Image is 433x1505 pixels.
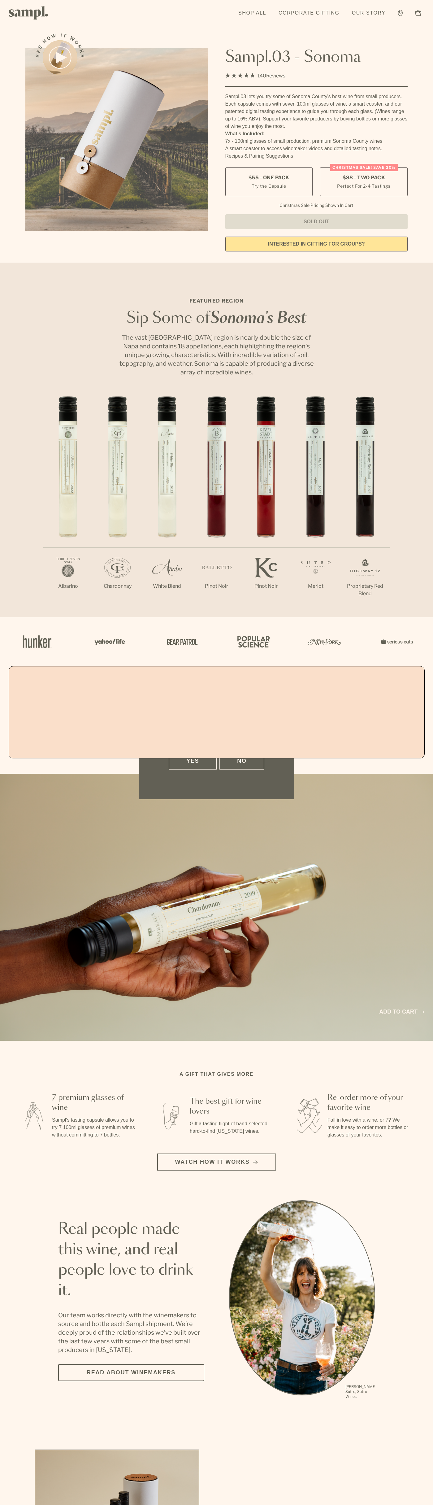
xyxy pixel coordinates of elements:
button: Yes [169,752,217,770]
button: Sold Out [225,214,408,229]
img: Sampl logo [9,6,48,20]
li: 1 / 7 [43,396,93,610]
div: 140Reviews [225,72,285,80]
p: [PERSON_NAME] Sutro, Sutro Wines [345,1384,375,1399]
ul: carousel [229,1200,375,1400]
a: Add to cart [379,1008,424,1016]
div: slide 1 [229,1200,375,1400]
p: Pinot Noir [241,582,291,590]
a: interested in gifting for groups? [225,237,408,251]
li: 4 / 7 [192,396,241,610]
p: Pinot Noir [192,582,241,590]
img: Sampl.03 - Sonoma [25,48,208,231]
a: Corporate Gifting [275,6,343,20]
a: Shop All [235,6,269,20]
li: 3 / 7 [142,396,192,610]
span: $55 - One Pack [249,174,289,181]
p: White Blend [142,582,192,590]
p: Albarino [43,582,93,590]
button: No [219,752,264,770]
span: $88 - Two Pack [343,174,385,181]
li: 6 / 7 [291,396,340,610]
p: Proprietary Red Blend [340,582,390,597]
li: 7 / 7 [340,396,390,617]
button: See how it works [43,40,77,75]
li: 5 / 7 [241,396,291,610]
p: Merlot [291,582,340,590]
a: Our Story [349,6,389,20]
div: Christmas SALE! Save 20% [330,164,398,171]
p: Chardonnay [93,582,142,590]
small: Try the Capsule [252,183,286,189]
small: Perfect For 2-4 Tastings [337,183,390,189]
li: 2 / 7 [93,396,142,610]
